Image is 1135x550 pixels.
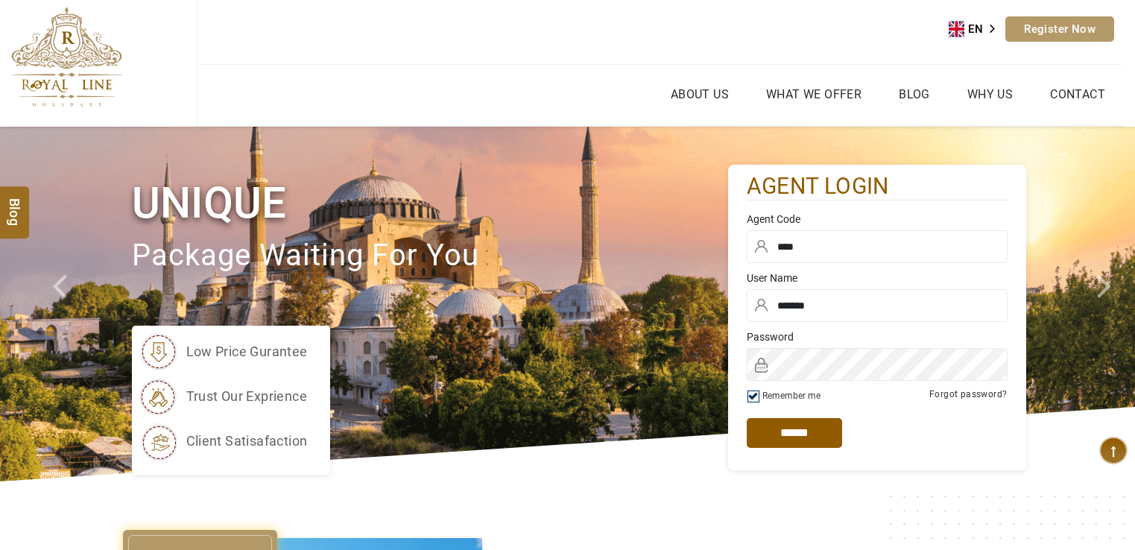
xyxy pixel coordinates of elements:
[1005,16,1114,42] a: Register Now
[132,175,728,231] h1: Unique
[949,18,1005,40] div: Language
[132,231,728,281] p: package waiting for you
[11,7,122,107] img: The Royal Line Holidays
[895,83,934,105] a: Blog
[139,333,308,370] li: low price gurantee
[1078,127,1135,481] a: Check next image
[949,18,1005,40] a: EN
[747,271,1008,285] label: User Name
[949,18,1005,40] aside: Language selected: English
[139,378,308,415] li: trust our exprience
[667,83,733,105] a: About Us
[762,391,821,401] label: Remember me
[5,197,25,210] span: Blog
[34,127,91,481] a: Check next prev
[1046,83,1109,105] a: Contact
[747,329,1008,344] label: Password
[929,389,1007,399] a: Forgot password?
[747,212,1008,227] label: Agent Code
[139,423,308,460] li: client satisafaction
[747,172,1008,201] h2: agent login
[964,83,1017,105] a: Why Us
[762,83,865,105] a: What we Offer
